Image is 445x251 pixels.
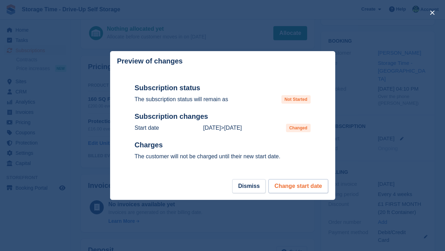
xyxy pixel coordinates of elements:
[135,95,228,104] p: The subscription status will remain as
[427,7,438,18] button: close
[281,95,311,104] span: Not Started
[203,125,221,131] time: 2025-08-31 00:00:00 UTC
[135,141,311,149] h2: Charges
[203,124,242,132] p: >
[135,112,311,121] h2: Subscription changes
[135,84,311,92] h2: Subscription status
[135,124,159,132] p: Start date
[135,152,311,161] p: The customer will not be charged until their new start date.
[117,57,183,65] p: Preview of changes
[232,179,266,193] button: Dismiss
[286,124,310,132] span: Changed
[268,179,328,193] button: Change start date
[224,125,242,131] time: 2025-08-20 23:00:00 UTC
